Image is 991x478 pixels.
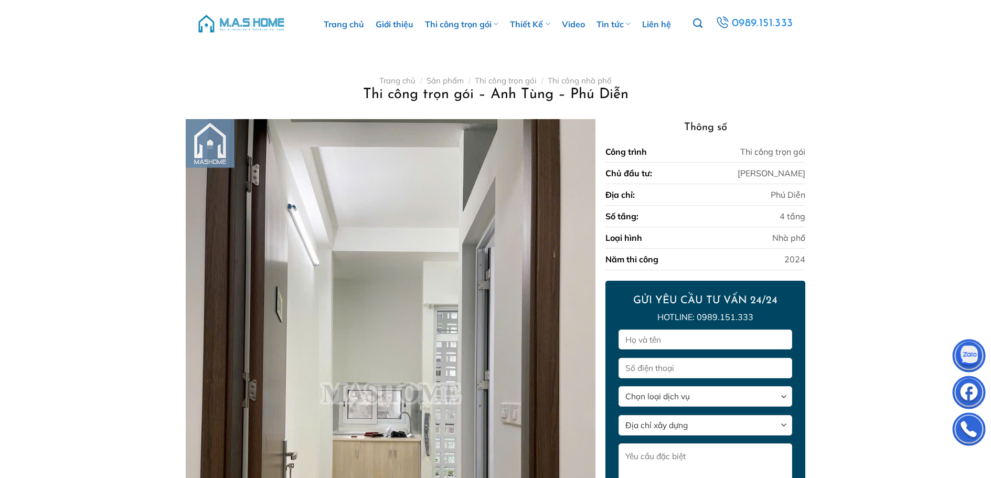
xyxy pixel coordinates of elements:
[714,14,794,33] a: 0989.151.333
[541,76,544,86] span: /
[953,378,985,410] img: Facebook
[605,119,805,136] h3: Thông số
[468,76,471,86] span: /
[427,76,464,86] a: Sản phẩm
[379,76,415,86] a: Trang chủ
[605,253,658,265] div: Năm thi công
[693,13,702,35] a: Tìm kiếm
[619,330,792,350] input: Họ và tên
[605,210,638,222] div: Số tầng:
[740,145,805,158] div: Thi công trọn gói
[780,210,805,222] div: 4 tầng
[475,76,537,86] a: Thi công trọn gói
[605,188,635,201] div: Địa chỉ:
[732,15,793,33] span: 0989.151.333
[619,358,792,378] input: Số điện thoại
[605,167,652,179] div: Chủ đầu tư:
[420,76,422,86] span: /
[772,231,805,244] div: Nhà phố
[738,167,805,179] div: [PERSON_NAME]
[548,76,612,86] a: Thi công nhà phố
[197,8,286,39] img: M.A.S HOME – Tổng Thầu Thiết Kế Và Xây Nhà Trọn Gói
[784,253,805,265] div: 2024
[953,415,985,447] img: Phone
[605,231,642,244] div: Loại hình
[619,294,792,307] h2: GỬI YÊU CẦU TƯ VẤN 24/24
[619,311,792,324] p: Hotline: 0989.151.333
[198,86,793,104] h1: Thi công trọn gói – Anh Tùng – Phú Diễn
[953,342,985,373] img: Zalo
[771,188,805,201] div: Phú Diễn
[605,145,647,158] div: Công trình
